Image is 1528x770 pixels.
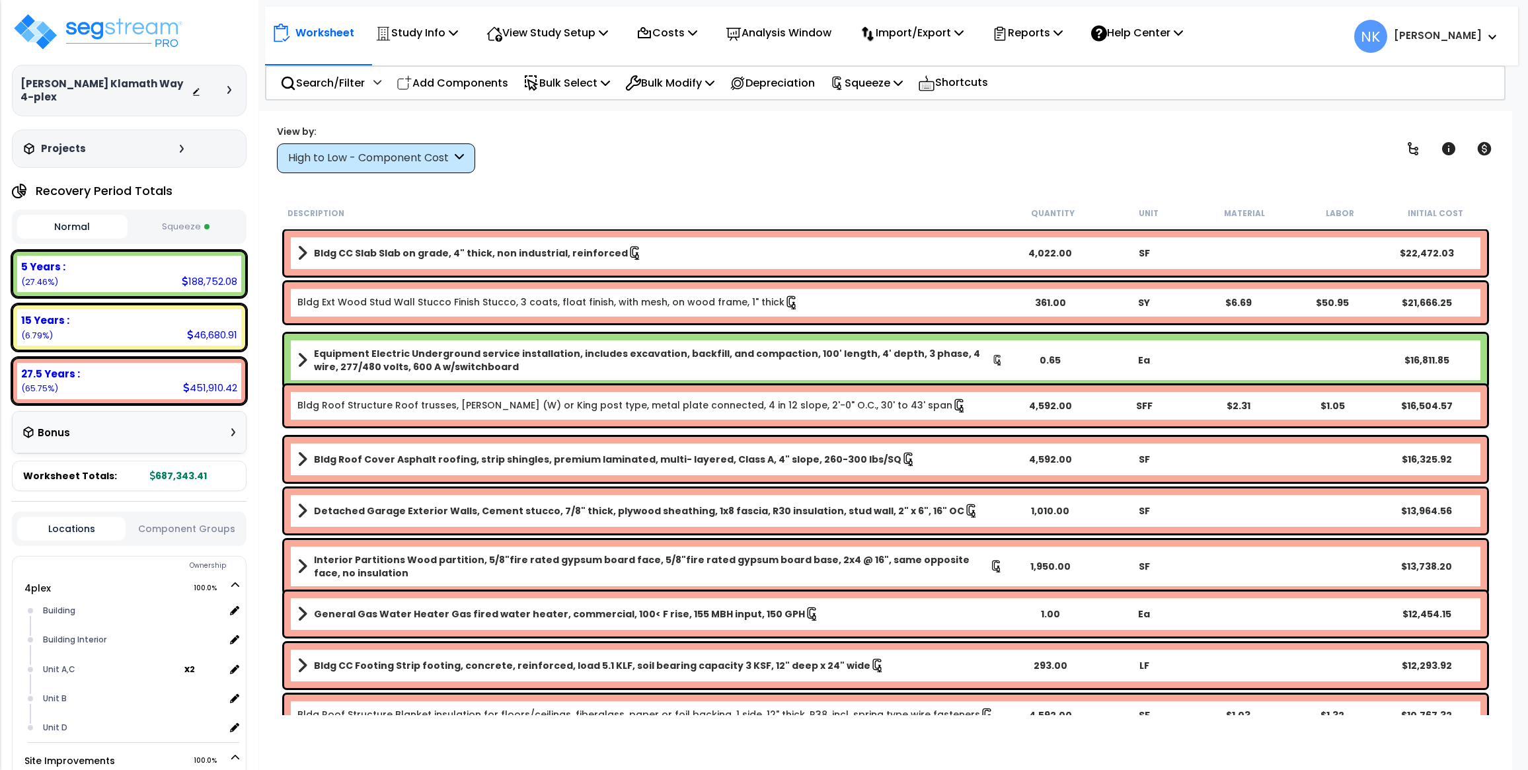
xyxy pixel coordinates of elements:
p: Bulk Modify [625,74,714,92]
div: Ea [1097,607,1191,621]
span: 100.0% [194,580,229,596]
h3: Bonus [38,428,70,439]
div: SF [1097,247,1191,260]
a: Assembly Title [297,605,1003,623]
div: 0.65 [1003,354,1097,367]
a: Individual Item [297,295,799,310]
div: $12,293.92 [1379,659,1473,672]
small: 2 [190,664,195,675]
a: Assembly Title [297,244,1003,262]
small: Labor [1326,208,1354,219]
small: 6.791497426301069% [21,330,53,341]
div: 1,010.00 [1003,504,1097,518]
small: 65.74739983322165% [21,383,58,394]
b: 27.5 Years : [21,367,80,381]
p: Worksheet [295,24,354,42]
div: 4,592.00 [1003,709,1097,722]
div: 188,752.08 [182,274,237,288]
b: Equipment Electric Underground service installation, includes excavation, backfill, and compactio... [314,347,992,373]
small: Initial Cost [1408,208,1463,219]
div: $6.69 [1191,296,1285,309]
span: 100.0% [194,753,229,769]
img: logo_pro_r.png [12,12,184,52]
div: 293.00 [1003,659,1097,672]
a: Site Improvements 100.0% [24,754,115,767]
p: Reports [992,24,1063,42]
div: $13,738.20 [1379,560,1473,573]
div: $16,325.92 [1379,453,1473,466]
a: Assembly Title [297,347,1003,373]
p: Help Center [1091,24,1183,42]
div: $22,472.03 [1379,247,1473,260]
div: $10,767.32 [1379,709,1473,722]
small: 27.461102740477283% [21,276,58,288]
div: Depreciation [722,67,822,98]
a: Assembly Title [297,450,1003,469]
div: 1.00 [1003,607,1097,621]
span: location multiplier [184,661,224,677]
h3: [PERSON_NAME] Klamath Way 4-plex [20,77,192,104]
p: Bulk Select [523,74,610,92]
small: Quantity [1031,208,1075,219]
a: Assembly Title [297,553,1003,580]
div: $50.95 [1285,296,1379,309]
p: View Study Setup [486,24,608,42]
span: Worksheet Totals: [23,469,117,482]
div: Unit A,C [40,662,185,677]
p: Squeeze [830,74,903,92]
b: Bldg Roof Cover Asphalt roofing, strip shingles, premium laminated, multi- layered, Class A, 4" s... [314,453,901,466]
div: $1.05 [1285,399,1379,412]
div: $2.31 [1191,399,1285,412]
div: SF [1097,709,1191,722]
div: 4,592.00 [1003,453,1097,466]
a: 4plex 100.0% [24,582,51,595]
p: Shortcuts [918,73,988,93]
div: SFF [1097,399,1191,412]
div: $21,666.25 [1379,296,1473,309]
div: 4,022.00 [1003,247,1097,260]
button: Locations [17,517,126,541]
div: Building Interior [40,632,225,648]
a: Assembly Title [297,656,1003,675]
div: SY [1097,296,1191,309]
h4: Recovery Period Totals [36,184,172,198]
div: 361.00 [1003,296,1097,309]
b: [PERSON_NAME] [1394,28,1482,42]
div: $1.32 [1285,709,1379,722]
b: Bldg CC Slab Slab on grade, 4" thick, non industrial, reinforced [314,247,628,260]
b: Bldg CC Footing Strip footing, concrete, reinforced, load 5.1 KLF, soil bearing capacity 3 KSF, 1... [314,659,870,672]
div: Ea [1097,354,1191,367]
button: Normal [17,215,128,239]
div: High to Low - Component Cost [288,151,451,166]
button: Squeeze [131,215,241,239]
button: Component Groups [132,521,241,536]
div: SF [1097,504,1191,518]
b: 15 Years : [21,313,69,327]
b: 5 Years : [21,260,65,274]
div: $12,454.15 [1379,607,1473,621]
div: Add Components [389,67,516,98]
div: Building [40,603,225,619]
h3: Projects [41,142,86,155]
div: Unit D [40,720,225,736]
p: Costs [636,24,697,42]
div: 46,680.91 [187,328,237,342]
div: SF [1097,453,1191,466]
small: Unit [1139,208,1159,219]
b: Detached Garage Exterior Walls, Cement stucco, 7/8" thick, plywood sheathing, 1x8 fascia, R30 ins... [314,504,964,518]
div: $1.03 [1191,709,1285,722]
div: Unit B [40,691,225,707]
div: $13,964.56 [1379,504,1473,518]
div: LF [1097,659,1191,672]
b: x [184,662,195,675]
p: Add Components [397,74,508,92]
b: Interior Partitions Wood partition, 5/8"fire rated gypsum board face, 5/8"fire rated gypsum board... [314,553,990,580]
small: Description [287,208,344,219]
p: Study Info [375,24,458,42]
div: Shortcuts [911,67,995,99]
div: $16,811.85 [1379,354,1473,367]
b: 687,343.41 [150,469,207,482]
a: Individual Item [297,708,995,722]
span: NK [1354,20,1387,53]
div: 1,950.00 [1003,560,1097,573]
